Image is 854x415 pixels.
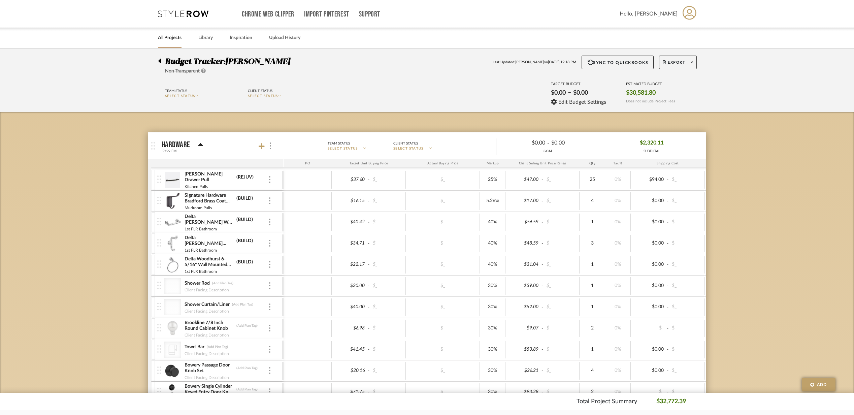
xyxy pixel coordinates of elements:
img: 1121f2de-9e42-4021-b849-01ed028eb837_50x50.jpg [164,257,181,273]
div: Client Facing Description [184,287,229,293]
div: Tax % [605,159,631,167]
a: Inspiration [230,33,252,42]
div: 0% [607,175,628,185]
div: 9/29 EM [162,148,177,154]
mat-expansion-panel-header: Bowery Single Cylinder Keyed Entry Door Knob Set and Deadbolt Combo(Add Plan Tag)Client Facing De... [151,382,844,403]
div: 1 [582,217,603,227]
div: 40% [482,260,503,269]
div: $_ [670,217,703,227]
img: 3dots-v.svg [269,304,270,310]
div: $41.45 [334,345,367,354]
span: Last Updated: [493,60,515,65]
div: TARGET BUDGET [551,82,606,86]
div: 40% [482,217,503,227]
div: $_ [545,238,578,248]
mat-expansion-panel-header: Towel Bar(Add Plan Tag)Client Facing Description$41.45-$_$_30%$53.89-$_10%$0.00-$_ [151,339,844,360]
mat-expansion-panel-header: Delta [PERSON_NAME] Wall Mounted Pivoting Toilet Paper Holder(BUILD)1st FLR Bathroom$40.42-$_$_40... [151,212,844,233]
div: $_ [371,302,404,312]
div: $_ [545,260,578,269]
div: $56.59 [507,217,540,227]
div: $_ [371,323,404,333]
div: Client Facing Description [184,308,229,315]
div: Bowery Passage Door Knob Set [184,362,234,374]
span: - [540,325,545,332]
img: vertical-grip.svg [157,388,161,395]
div: $6.98 [334,323,367,333]
mat-expansion-panel-header: Brookline 7/8 Inch Round Cabinet Knob(Add Plan Tag)Client Facing Description$6.98-$_$_30%$9.07-$_... [151,318,844,339]
span: [PERSON_NAME] [225,58,290,66]
div: 0% [607,281,628,291]
div: $_ [670,323,703,333]
span: on [544,60,548,65]
mat-expansion-panel-header: Delta [PERSON_NAME] Double Robe Hook(BUILD)1st FLR Bathroom$34.71-$_$_40%$48.59-$_30%$0.00-$_ [151,233,844,254]
div: Client Facing Description [184,350,229,357]
span: Hello, [PERSON_NAME] [620,10,678,18]
div: $0.00 [633,196,666,206]
div: $_ [545,217,578,227]
span: - [666,346,670,353]
button: Export [659,56,697,69]
img: 3dots-v.svg [269,261,270,268]
div: $_ [424,302,461,312]
div: $_ [545,366,578,376]
span: - [367,261,371,268]
div: (BUILD) [236,217,253,223]
div: PO [284,159,332,167]
img: vertical-grip.svg [157,324,161,331]
div: $_ [371,260,404,269]
div: $31.04 [507,260,540,269]
div: Client Selling Unit Price Range [505,159,580,167]
div: Mudroom Pulls [184,204,212,211]
span: - [666,261,670,268]
div: $_ [670,260,703,269]
div: $34.71 [334,238,367,248]
span: Non-Transparent [165,69,200,73]
div: SUBTOTAL [640,149,664,154]
img: vertical-grip.svg [157,345,161,353]
span: [PERSON_NAME] [515,60,544,65]
div: $71.75 [334,387,367,397]
span: - [367,325,371,332]
div: $_ [424,196,461,206]
mat-expansion-panel-header: [PERSON_NAME] Drawer Pull(REJUV)Kitchen Pulls$37.60-$_$_25%$47.00-$_250%$94.00-$_ [151,169,844,190]
span: – [568,89,571,99]
div: Client Facing Description [184,374,229,381]
div: $17.00 [507,196,540,206]
span: - [540,219,545,226]
a: Support [359,11,380,17]
img: 3dots-v.svg [269,367,270,374]
div: Qty [580,159,605,167]
div: $_ [371,175,404,185]
div: (BUILD) [236,195,253,202]
div: 0% [607,366,628,376]
div: $_ [424,260,461,269]
span: - [666,389,670,395]
span: - [540,304,545,311]
img: 2f860309-315a-4b07-99e4-dd050d85f5d5_50x50.jpg [164,214,181,230]
img: 3dots-v.svg [269,388,270,395]
span: - [367,283,371,289]
span: - [540,240,545,247]
span: - [666,177,670,183]
div: Shower Rod [184,280,210,287]
div: $_ [545,175,578,185]
div: Delta [PERSON_NAME] Wall Mounted Pivoting Toilet Paper Holder [184,214,234,226]
div: $52.00 [507,302,540,312]
img: 29230768-db40-49bf-9e75-5bdd64bd11fb_50x50.jpg [164,172,181,188]
div: Client Status [248,88,272,94]
div: 30% [482,281,503,291]
div: $37.60 [334,175,367,185]
div: 0% [607,345,628,354]
div: (REJUV) [236,174,254,181]
div: $0.00 [633,238,666,248]
div: $_ [670,175,703,185]
div: $_ [424,345,461,354]
div: $0.00 [633,281,666,291]
div: $_ [670,366,703,376]
div: $94.00 [633,175,666,185]
span: - [367,389,371,395]
div: $_ [633,387,666,397]
div: $_ [424,281,461,291]
img: grip.svg [151,142,155,150]
img: vertical-grip.svg [157,260,161,268]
